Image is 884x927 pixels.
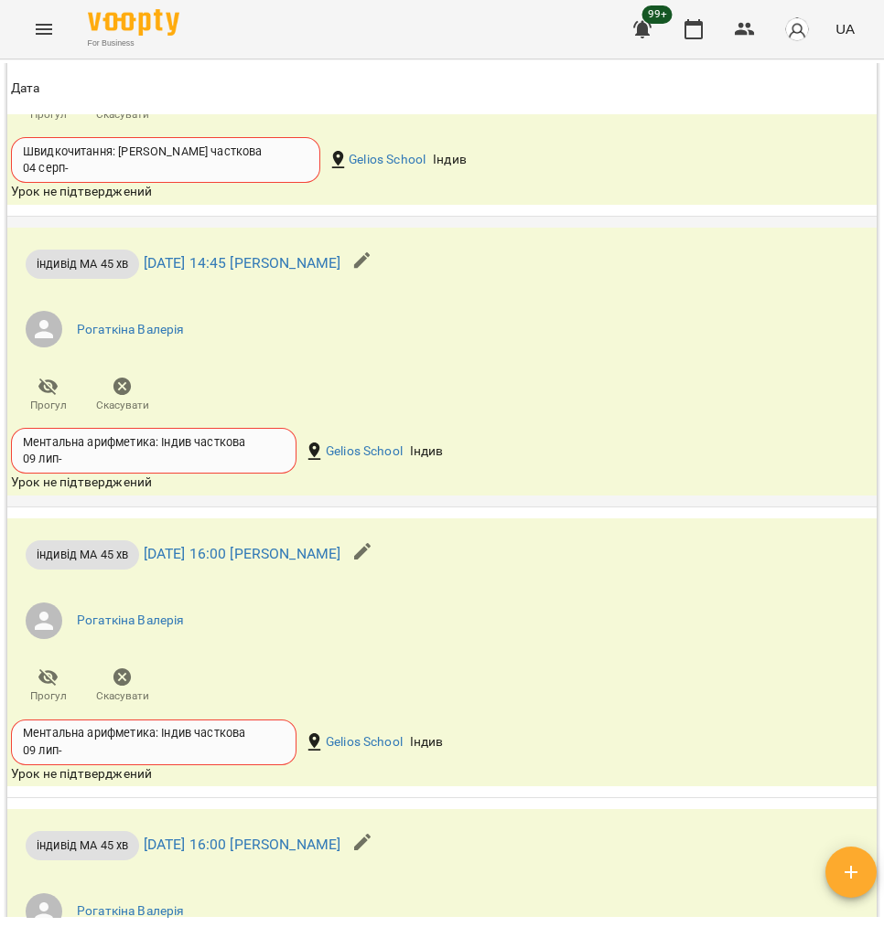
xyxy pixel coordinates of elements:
[828,12,862,46] button: UA
[349,151,426,169] a: Gelios School
[11,719,296,765] div: Ментальна арифметика: Індив часткова09 лип-
[88,37,179,49] span: For Business
[77,902,185,921] a: Рогаткіна Валерія
[96,398,149,413] span: Скасувати
[326,442,403,461] a: Gelios School
[11,369,85,421] button: Прогул
[23,451,62,467] div: 09 лип -
[11,428,296,474] div: Ментальна арифметика: Індив часткова09 лип-
[11,78,40,100] div: Sort
[30,398,67,413] span: Прогул
[85,369,159,421] button: Скасувати
[23,144,308,160] div: Швидкочитання: [PERSON_NAME] часткова
[406,730,447,755] div: Індив
[23,160,69,176] div: 04 серп -
[26,836,139,854] span: індивід МА 45 хв
[144,836,341,853] a: [DATE] 16:00 [PERSON_NAME]
[784,16,810,42] img: avatar_s.png
[26,546,139,563] span: індивід МА 45 хв
[11,661,85,712] button: Прогул
[77,321,185,339] a: Рогаткіна Валерія
[23,434,285,451] div: Ментальна арифметика: Індив часткова
[642,5,673,24] span: 99+
[96,688,149,704] span: Скасувати
[11,78,873,100] span: Дата
[11,183,583,201] div: Урок не підтверджений
[23,742,62,759] div: 09 лип -
[88,9,179,36] img: Voopty Logo
[406,439,447,464] div: Індив
[144,545,341,562] a: [DATE] 16:00 [PERSON_NAME]
[85,661,159,712] button: Скасувати
[77,612,185,630] a: Рогаткіна Валерія
[11,137,320,183] div: Швидкочитання: [PERSON_NAME] часткова04 серп-
[429,147,470,173] div: Індив
[144,254,341,272] a: [DATE] 14:45 [PERSON_NAME]
[326,733,403,751] a: Gelios School
[22,7,66,51] button: Menu
[835,19,855,38] span: UA
[11,78,40,100] div: Дата
[30,688,67,704] span: Прогул
[26,255,139,272] span: індивід МА 45 хв
[11,474,583,492] div: Урок не підтверджений
[11,765,583,783] div: Урок не підтверджений
[23,725,285,741] div: Ментальна арифметика: Індив часткова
